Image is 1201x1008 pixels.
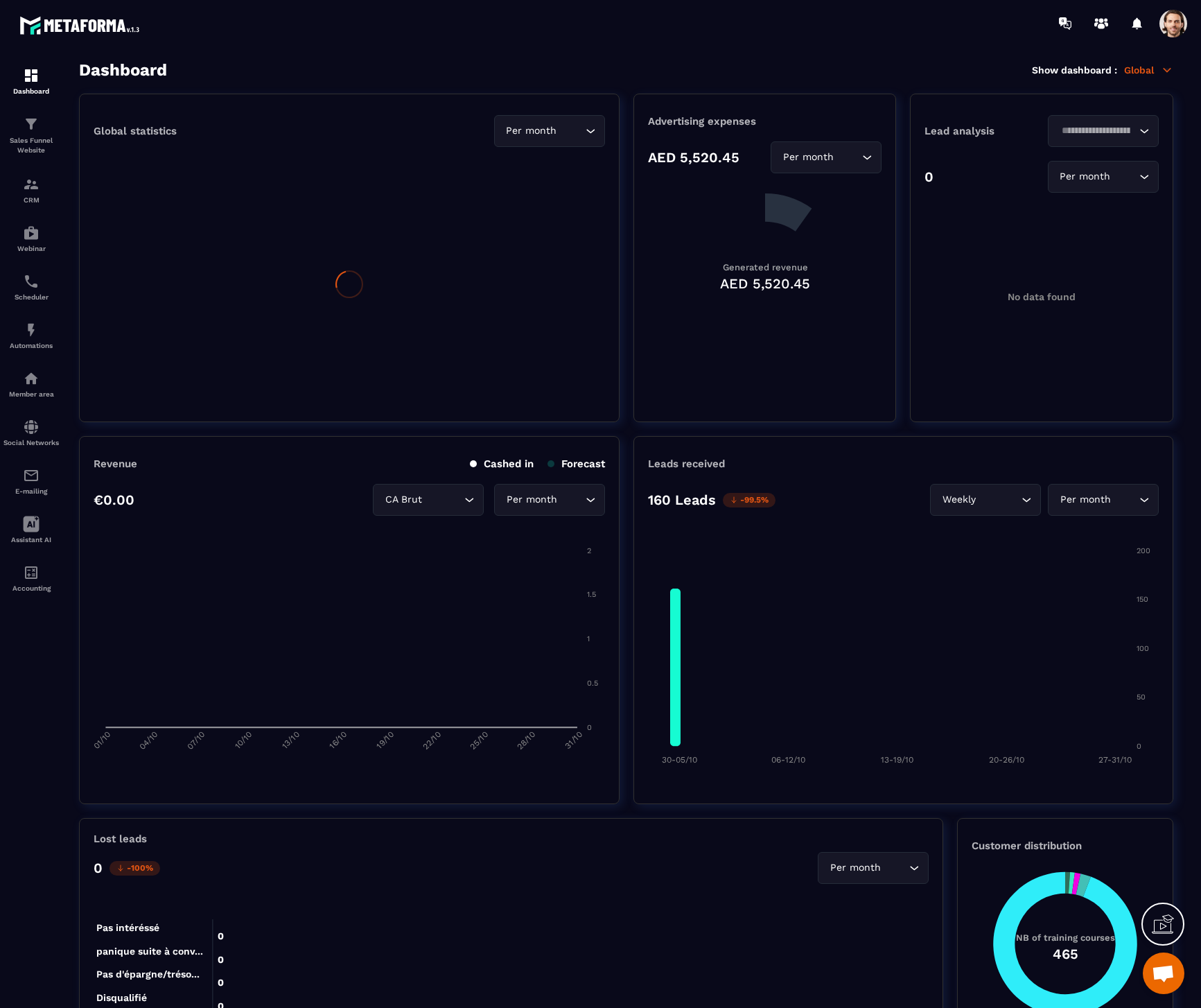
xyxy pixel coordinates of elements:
[989,755,1024,765] tspan: 20-26/10
[3,505,59,554] a: Assistant AI
[3,360,59,408] a: automationsautomationsMember area
[780,150,836,165] span: Per month
[3,196,59,204] p: CRM
[23,273,40,290] img: scheduler
[827,860,884,876] span: Per month
[3,342,59,349] p: Automations
[3,245,59,252] p: Webinar
[1143,953,1184,994] div: Open chat
[3,457,59,505] a: emailemailE-mailing
[96,968,200,980] tspan: Pas d'épargne/tréso...
[94,125,177,137] p: Global statistics
[560,492,582,507] input: Search for option
[515,730,537,752] tspan: 28/10
[3,554,59,602] a: accountantaccountantAccounting
[648,149,739,166] p: AED 5,520.45
[563,730,584,751] tspan: 31/10
[3,105,59,166] a: formationformationSales Funnel Website
[1057,169,1114,184] span: Per month
[3,293,59,301] p: Scheduler
[3,263,59,311] a: schedulerschedulerScheduler
[587,723,592,732] tspan: 0
[930,484,1041,516] div: Search for option
[648,115,882,128] p: Advertising expenses
[3,487,59,495] p: E-mailing
[3,87,59,95] p: Dashboard
[881,755,913,765] tspan: 13-19/10
[373,484,484,516] div: Search for option
[648,492,716,508] p: 160 Leads
[138,730,160,752] tspan: 04/10
[468,730,490,752] tspan: 25/10
[23,370,40,387] img: automations
[587,590,596,599] tspan: 1.5
[1032,64,1117,76] p: Show dashboard :
[23,467,40,484] img: email
[91,730,112,751] tspan: 01/10
[23,322,40,338] img: automations
[1114,169,1136,184] input: Search for option
[1137,595,1148,604] tspan: 150
[23,564,40,581] img: accountant
[96,922,159,933] tspan: Pas intéréssé
[3,166,59,214] a: formationformationCRM
[924,125,1042,137] p: Lead analysis
[3,311,59,360] a: automationsautomationsAutomations
[3,536,59,544] p: Assistant AI
[972,840,1159,852] p: Customer distribution
[587,546,591,555] tspan: 2
[836,150,859,165] input: Search for option
[939,492,979,507] span: Weekly
[1048,484,1159,516] div: Search for option
[1137,546,1150,555] tspan: 200
[79,60,167,80] h3: Dashboard
[884,860,906,876] input: Search for option
[560,123,582,139] input: Search for option
[979,492,1018,507] input: Search for option
[280,730,301,751] tspan: 13/10
[3,439,59,446] p: Social Networks
[23,225,40,241] img: automations
[3,136,59,155] p: Sales Funnel Website
[494,484,605,516] div: Search for option
[94,860,103,876] p: 0
[818,852,929,884] div: Search for option
[1137,742,1141,751] tspan: 0
[3,390,59,398] p: Member area
[23,116,40,132] img: formation
[3,408,59,457] a: social-networksocial-networkSocial Networks
[3,57,59,105] a: formationformationDashboard
[421,730,443,752] tspan: 22/10
[185,730,207,751] tspan: 07/10
[382,492,425,507] span: CA Brut
[1137,644,1149,653] tspan: 100
[425,492,461,507] input: Search for option
[3,584,59,592] p: Accounting
[503,123,560,139] span: Per month
[648,458,725,470] p: Leads received
[723,493,775,507] p: -99.5%
[1057,123,1136,139] input: Search for option
[1048,161,1159,193] div: Search for option
[94,833,147,845] p: Lost leads
[374,730,395,751] tspan: 19/10
[1124,64,1173,76] p: Global
[924,168,933,185] p: 0
[94,492,134,508] p: €0.00
[1008,291,1076,302] p: No data found
[96,946,203,957] tspan: panique suite à conv...
[327,730,348,751] tspan: 16/10
[23,419,40,435] img: social-network
[587,679,598,688] tspan: 0.5
[662,755,697,765] tspan: 30-05/10
[23,67,40,84] img: formation
[19,12,144,38] img: logo
[1057,492,1114,507] span: Per month
[1137,693,1146,702] tspan: 50
[494,115,605,147] div: Search for option
[109,861,160,876] p: -100%
[503,492,560,507] span: Per month
[233,730,254,751] tspan: 10/10
[96,992,147,1003] tspan: Disqualifié
[1098,755,1132,765] tspan: 27-31/10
